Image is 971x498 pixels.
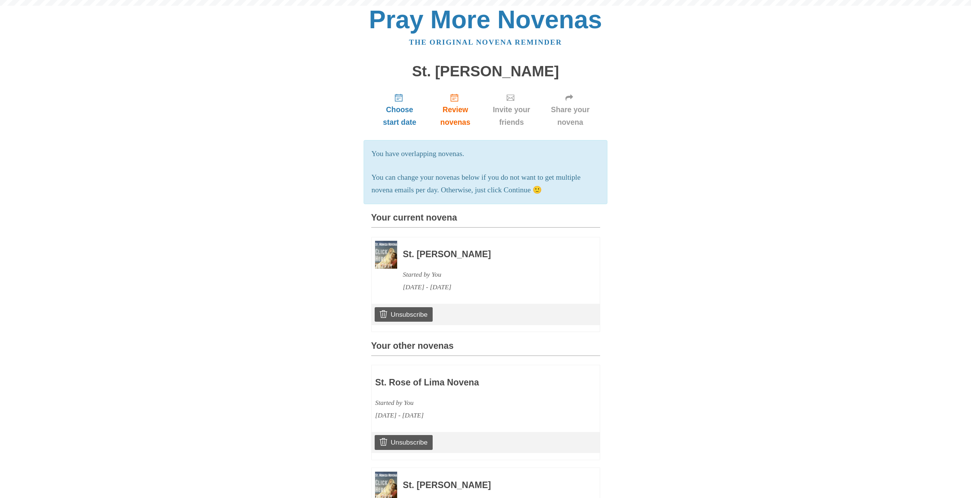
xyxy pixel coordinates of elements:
span: Invite your friends [490,103,533,129]
a: Review novenas [428,87,482,132]
div: [DATE] - [DATE] [375,409,551,422]
a: Invite your friends [483,87,541,132]
h1: St. [PERSON_NAME] [371,63,600,80]
h3: Your other novenas [371,341,600,356]
p: You have overlapping novenas. [372,148,600,160]
span: Share your novena [548,103,593,129]
div: [DATE] - [DATE] [403,281,579,293]
a: Unsubscribe [375,307,432,322]
span: Choose start date [379,103,421,129]
h3: St. Rose of Lima Novena [375,378,551,388]
span: Review novenas [436,103,475,129]
a: Unsubscribe [375,435,432,450]
img: Novena image [375,241,397,269]
h3: Your current novena [371,213,600,228]
a: Pray More Novenas [369,5,602,34]
div: Started by You [375,396,551,409]
a: Share your novena [541,87,600,132]
h3: St. [PERSON_NAME] [403,250,579,259]
div: Started by You [403,268,579,281]
p: You can change your novenas below if you do not want to get multiple novena emails per day. Other... [372,171,600,197]
a: The original novena reminder [409,38,562,46]
a: Choose start date [371,87,428,132]
h3: St. [PERSON_NAME] [403,480,579,490]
